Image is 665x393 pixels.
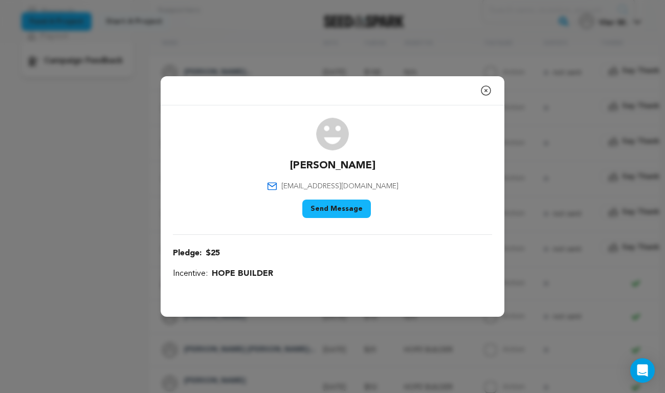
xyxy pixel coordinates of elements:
[212,268,273,280] span: HOPE BUILDER
[206,247,220,259] span: $25
[290,159,375,173] p: [PERSON_NAME]
[173,268,208,280] span: Incentive:
[316,118,349,150] img: user.png
[281,181,398,191] span: [EMAIL_ADDRESS][DOMAIN_NAME]
[302,200,371,218] button: Send Message
[630,358,655,383] div: Open Intercom Messenger
[173,247,202,259] span: Pledge:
